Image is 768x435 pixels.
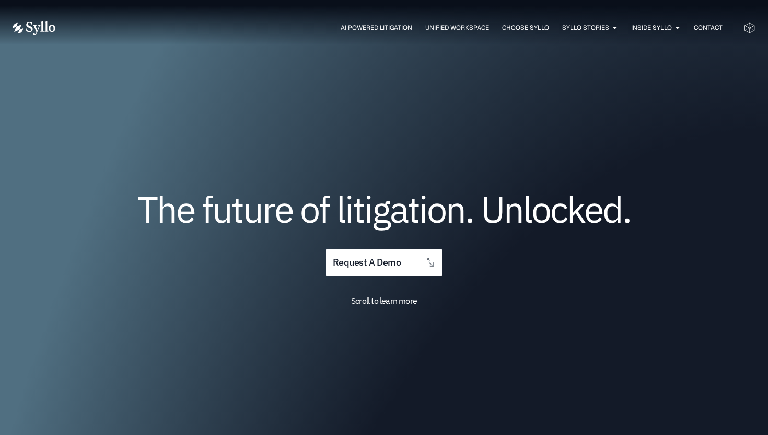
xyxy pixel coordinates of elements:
[76,23,723,33] div: Menu Toggle
[13,21,55,35] img: Vector
[76,23,723,33] nav: Menu
[425,23,489,32] a: Unified Workspace
[326,249,442,277] a: request a demo
[562,23,609,32] a: Syllo Stories
[351,295,417,306] span: Scroll to learn more
[341,23,412,32] a: AI Powered Litigation
[333,258,401,268] span: request a demo
[75,192,693,226] h1: The future of litigation. Unlocked.
[631,23,672,32] a: Inside Syllo
[502,23,549,32] a: Choose Syllo
[694,23,723,32] a: Contact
